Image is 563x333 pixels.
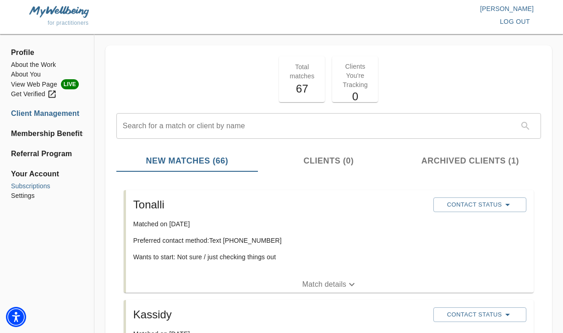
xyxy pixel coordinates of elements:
[133,252,426,262] p: Wants to start: Not sure / just checking things out
[405,155,536,167] span: Archived Clients (1)
[302,279,346,290] p: Match details
[11,169,83,180] span: Your Account
[438,199,522,210] span: Contact Status
[338,89,372,104] h5: 0
[29,6,89,17] img: MyWellbeing
[11,128,83,139] a: Membership Benefits
[500,16,530,27] span: log out
[126,276,534,293] button: Match details
[263,155,394,167] span: Clients (0)
[122,155,252,167] span: New Matches (66)
[11,60,83,70] a: About the Work
[433,307,526,322] button: Contact Status
[11,108,83,119] a: Client Management
[438,309,522,320] span: Contact Status
[133,236,426,245] p: Preferred contact method: Text [PHONE_NUMBER]
[282,4,534,13] p: [PERSON_NAME]
[496,13,534,30] button: log out
[11,79,83,89] a: View Web PageLIVE
[133,307,426,322] h5: Kassidy
[11,148,83,159] a: Referral Program
[338,62,372,89] p: Clients You're Tracking
[11,89,57,99] div: Get Verified
[6,307,26,327] div: Accessibility Menu
[284,62,319,81] p: Total matches
[133,219,426,229] p: Matched on [DATE]
[11,191,83,201] a: Settings
[11,47,83,58] span: Profile
[11,89,83,99] a: Get Verified
[11,70,83,79] a: About You
[133,197,426,212] h5: Tonalli
[284,82,319,96] h5: 67
[11,79,83,89] li: View Web Page
[433,197,526,212] button: Contact Status
[11,181,83,191] a: Subscriptions
[48,20,89,26] span: for practitioners
[61,79,79,89] span: LIVE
